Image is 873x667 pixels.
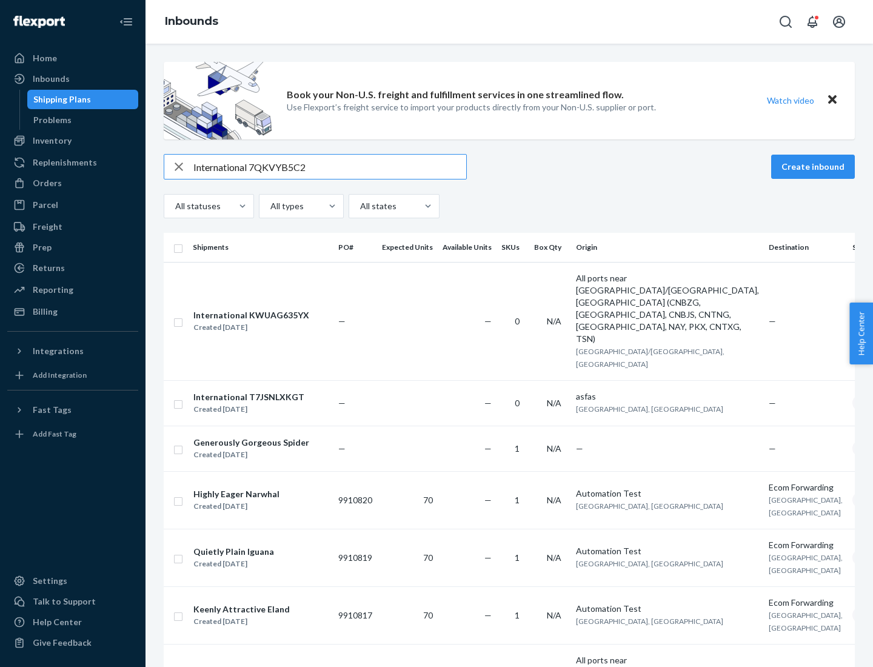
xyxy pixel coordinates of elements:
[576,559,723,568] span: [GEOGRAPHIC_DATA], [GEOGRAPHIC_DATA]
[7,195,138,215] a: Parcel
[193,449,309,461] div: Created [DATE]
[7,49,138,68] a: Home
[7,131,138,150] a: Inventory
[338,398,346,408] span: —
[497,233,529,262] th: SKUs
[769,539,843,551] div: Ecom Forwarding
[359,200,360,212] input: All states
[7,571,138,591] a: Settings
[7,302,138,321] a: Billing
[769,316,776,326] span: —
[576,545,759,557] div: Automation Test
[769,597,843,609] div: Ecom Forwarding
[515,316,520,326] span: 0
[769,443,776,454] span: —
[27,90,139,109] a: Shipping Plans
[33,221,62,233] div: Freight
[824,92,840,109] button: Close
[576,390,759,403] div: asfas
[165,15,218,28] a: Inbounds
[769,481,843,494] div: Ecom Forwarding
[576,272,759,345] div: All ports near [GEOGRAPHIC_DATA]/[GEOGRAPHIC_DATA], [GEOGRAPHIC_DATA] (CNBZG, [GEOGRAPHIC_DATA], ...
[576,404,723,414] span: [GEOGRAPHIC_DATA], [GEOGRAPHIC_DATA]
[333,529,377,586] td: 9910819
[33,345,84,357] div: Integrations
[33,637,92,649] div: Give Feedback
[484,443,492,454] span: —
[33,73,70,85] div: Inbounds
[576,443,583,454] span: —
[33,52,57,64] div: Home
[33,199,58,211] div: Parcel
[764,233,848,262] th: Destination
[33,135,72,147] div: Inventory
[576,501,723,511] span: [GEOGRAPHIC_DATA], [GEOGRAPHIC_DATA]
[484,610,492,620] span: —
[774,10,798,34] button: Open Search Box
[193,391,304,403] div: International T7JSNLXKGT
[7,280,138,300] a: Reporting
[287,88,624,102] p: Book your Non-U.S. freight and fulfillment services in one streamlined flow.
[827,10,851,34] button: Open account menu
[33,616,82,628] div: Help Center
[771,155,855,179] button: Create inbound
[515,610,520,620] span: 1
[155,4,228,39] ol: breadcrumbs
[13,16,65,28] img: Flexport logo
[7,366,138,385] a: Add Integration
[7,258,138,278] a: Returns
[114,10,138,34] button: Close Navigation
[193,309,309,321] div: International KWUAG635YX
[759,92,822,109] button: Watch video
[7,341,138,361] button: Integrations
[33,114,72,126] div: Problems
[423,495,433,505] span: 70
[193,546,274,558] div: Quietly Plain Iguana
[193,488,279,500] div: Highly Eager Narwhal
[484,398,492,408] span: —
[769,553,843,575] span: [GEOGRAPHIC_DATA], [GEOGRAPHIC_DATA]
[515,443,520,454] span: 1
[7,238,138,257] a: Prep
[800,10,824,34] button: Open notifications
[33,93,91,106] div: Shipping Plans
[547,443,561,454] span: N/A
[547,316,561,326] span: N/A
[7,400,138,420] button: Fast Tags
[193,155,466,179] input: Search inbounds by name, destination, msku...
[188,233,333,262] th: Shipments
[193,558,274,570] div: Created [DATE]
[571,233,764,262] th: Origin
[849,303,873,364] button: Help Center
[7,153,138,172] a: Replenishments
[7,612,138,632] a: Help Center
[769,398,776,408] span: —
[33,177,62,189] div: Orders
[515,398,520,408] span: 0
[27,110,139,130] a: Problems
[547,398,561,408] span: N/A
[193,500,279,512] div: Created [DATE]
[377,233,438,262] th: Expected Units
[576,603,759,615] div: Automation Test
[33,370,87,380] div: Add Integration
[7,217,138,236] a: Freight
[338,443,346,454] span: —
[529,233,571,262] th: Box Qty
[7,69,138,89] a: Inbounds
[193,403,304,415] div: Created [DATE]
[33,595,96,608] div: Talk to Support
[438,233,497,262] th: Available Units
[33,429,76,439] div: Add Fast Tag
[174,200,175,212] input: All statuses
[576,347,724,369] span: [GEOGRAPHIC_DATA]/[GEOGRAPHIC_DATA], [GEOGRAPHIC_DATA]
[547,495,561,505] span: N/A
[269,200,270,212] input: All types
[193,603,290,615] div: Keenly Attractive Eland
[7,633,138,652] button: Give Feedback
[769,495,843,517] span: [GEOGRAPHIC_DATA], [GEOGRAPHIC_DATA]
[333,471,377,529] td: 9910820
[193,321,309,333] div: Created [DATE]
[484,495,492,505] span: —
